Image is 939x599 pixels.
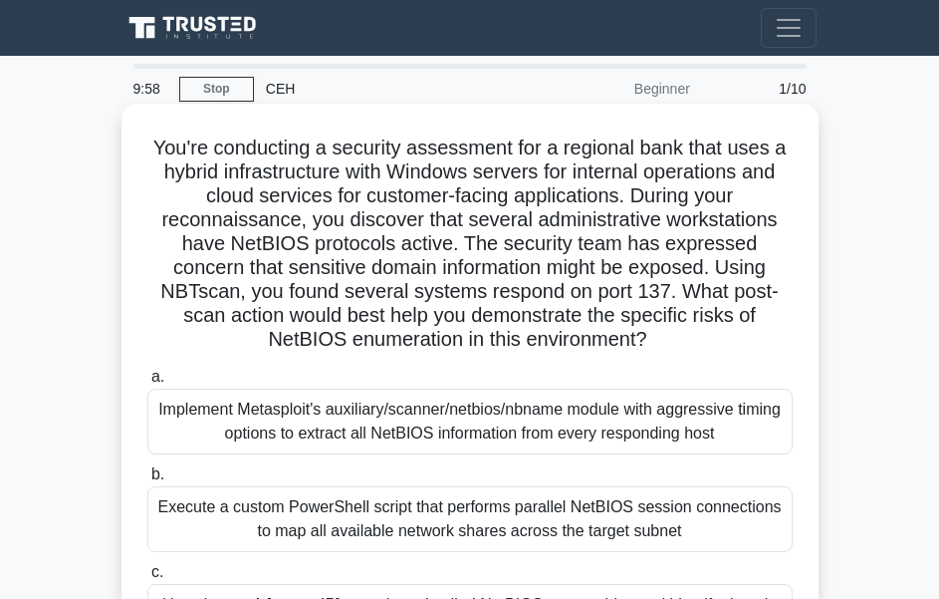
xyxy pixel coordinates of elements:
[528,69,702,109] div: Beginner
[151,563,163,580] span: c.
[147,486,793,552] div: Execute a custom PowerShell script that performs parallel NetBIOS session connections to map all ...
[151,368,164,385] span: a.
[151,465,164,482] span: b.
[702,69,819,109] div: 1/10
[179,77,254,102] a: Stop
[147,389,793,454] div: Implement Metasploit's auxiliary/scanner/netbios/nbname module with aggressive timing options to ...
[121,69,179,109] div: 9:58
[254,69,528,109] div: CEH
[761,8,817,48] button: Toggle navigation
[145,136,795,353] h5: You're conducting a security assessment for a regional bank that uses a hybrid infrastructure wit...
